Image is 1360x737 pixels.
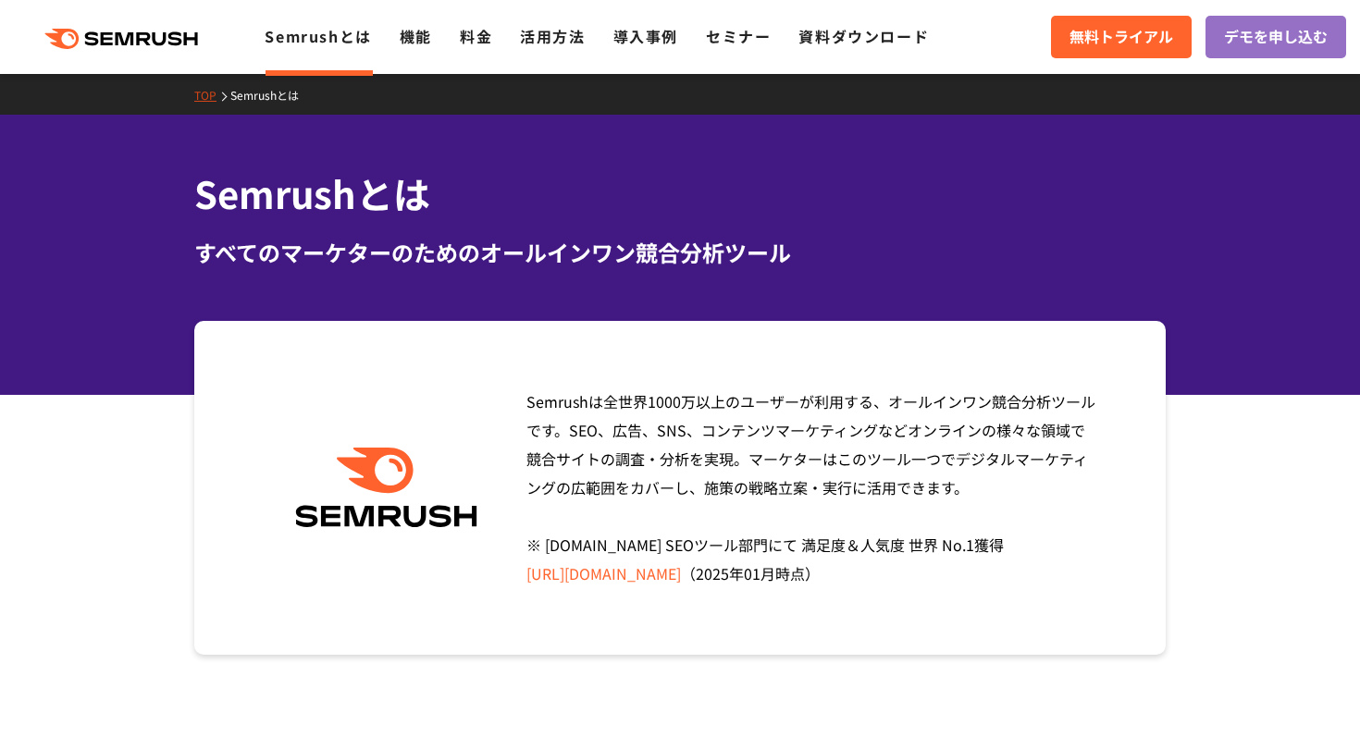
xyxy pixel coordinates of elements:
span: 無料トライアル [1069,25,1173,49]
a: 無料トライアル [1051,16,1192,58]
a: TOP [194,87,230,103]
a: Semrushとは [265,25,371,47]
a: セミナー [706,25,771,47]
img: Semrush [286,448,487,528]
a: 導入事例 [613,25,678,47]
a: デモを申し込む [1205,16,1346,58]
h1: Semrushとは [194,166,1166,221]
span: デモを申し込む [1224,25,1328,49]
div: すべてのマーケターのためのオールインワン競合分析ツール [194,236,1166,269]
a: 機能 [400,25,432,47]
span: Semrushは全世界1000万以上のユーザーが利用する、オールインワン競合分析ツールです。SEO、広告、SNS、コンテンツマーケティングなどオンラインの様々な領域で競合サイトの調査・分析を実現... [526,390,1095,584]
a: 活用方法 [520,25,585,47]
a: 資料ダウンロード [798,25,929,47]
a: [URL][DOMAIN_NAME] [526,562,681,584]
a: Semrushとは [230,87,313,103]
a: 料金 [460,25,492,47]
